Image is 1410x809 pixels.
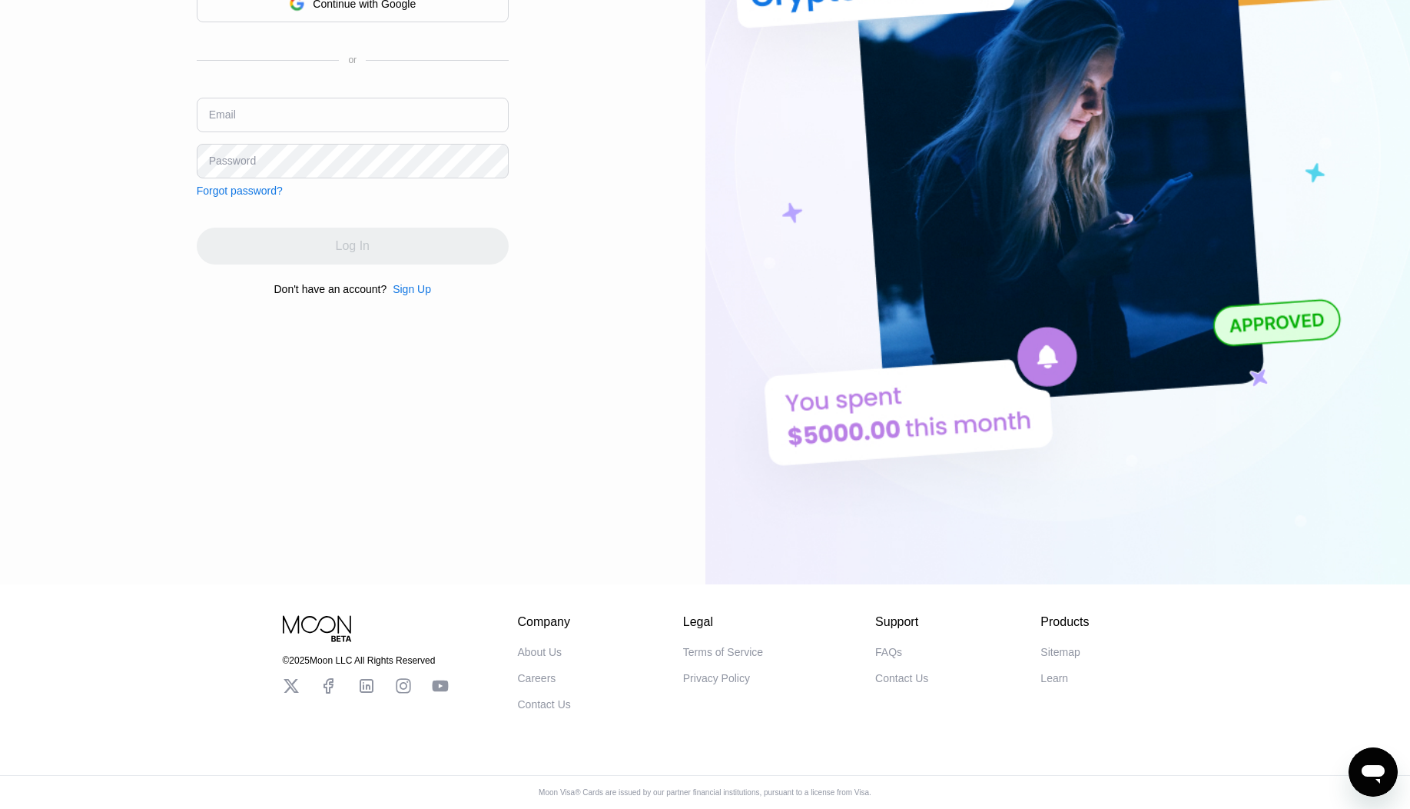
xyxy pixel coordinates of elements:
div: Sign Up [387,283,431,295]
div: Terms of Service [683,646,763,658]
div: Careers [518,672,556,684]
div: About Us [518,646,562,658]
div: FAQs [875,646,902,658]
div: Don't have an account? [274,283,387,295]
div: Company [518,615,571,629]
div: Privacy Policy [683,672,750,684]
div: or [348,55,357,65]
div: Learn [1040,672,1068,684]
div: Support [875,615,928,629]
div: Forgot password? [197,185,283,197]
div: Contact Us [518,698,571,711]
div: Sign Up [393,283,431,295]
iframe: Button to launch messaging window [1349,747,1398,797]
div: Products [1040,615,1089,629]
div: Contact Us [875,672,928,684]
div: © 2025 Moon LLC All Rights Reserved [283,655,449,666]
div: Password [209,155,256,167]
div: Moon Visa® Cards are issued by our partner financial institutions, pursuant to a license from Visa. [526,788,884,797]
div: Sitemap [1040,646,1080,658]
div: Email [209,108,236,121]
div: Legal [683,615,763,629]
